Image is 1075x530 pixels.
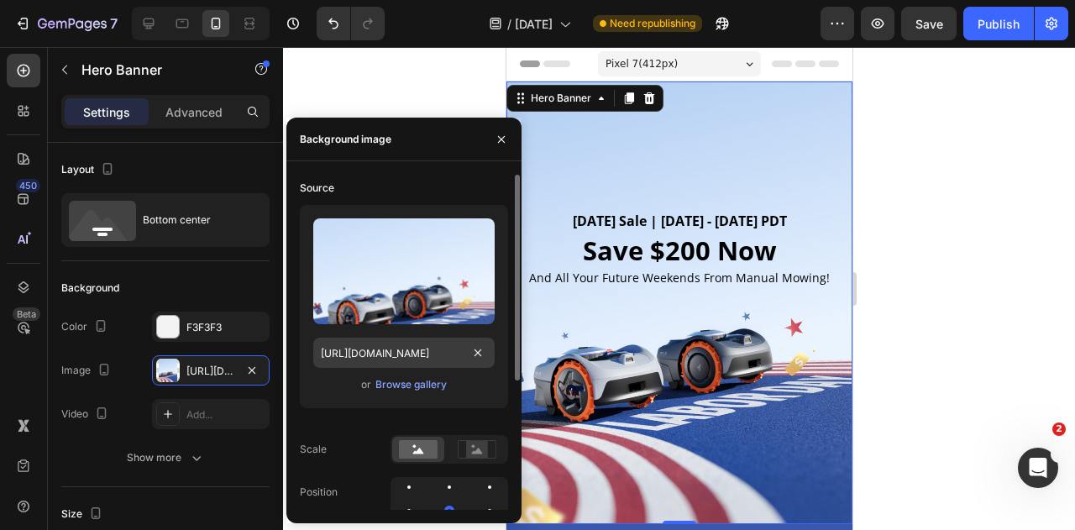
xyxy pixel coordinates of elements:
button: Save [901,7,957,40]
span: or [361,375,371,395]
span: 2 [1052,422,1066,436]
p: Hero Banner [81,60,224,80]
div: F3F3F3 [186,320,265,335]
div: Show more [127,449,205,466]
div: Beta [13,307,40,321]
span: Save [915,17,943,31]
span: [DATE] [515,15,553,33]
div: Browse gallery [375,377,447,392]
div: Image [61,359,114,382]
div: Background [61,281,119,296]
div: Undo/Redo [317,7,385,40]
div: 450 [16,179,40,192]
p: Advanced [165,103,223,121]
div: Bottom center [143,201,245,239]
iframe: Intercom live chat [1018,448,1058,488]
iframe: Design area [506,47,852,530]
input: https://example.com/image.jpg [313,338,495,368]
div: Scale [300,442,327,457]
div: Publish [978,15,1020,33]
button: Publish [963,7,1034,40]
div: Size [61,503,106,526]
img: preview-image [313,218,495,324]
div: Source [300,181,334,196]
p: Settings [83,103,130,121]
button: 7 [7,7,125,40]
div: Add... [186,407,265,422]
button: Browse gallery [375,376,448,393]
div: Background image [300,132,391,147]
button: Show more [61,443,270,473]
div: Position [300,485,338,500]
div: Video [61,403,112,426]
span: Need republishing [610,16,695,31]
div: [URL][DOMAIN_NAME] [186,364,235,379]
span: / [507,15,511,33]
div: Layout [61,159,118,181]
p: 7 [110,13,118,34]
div: Color [61,316,111,338]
